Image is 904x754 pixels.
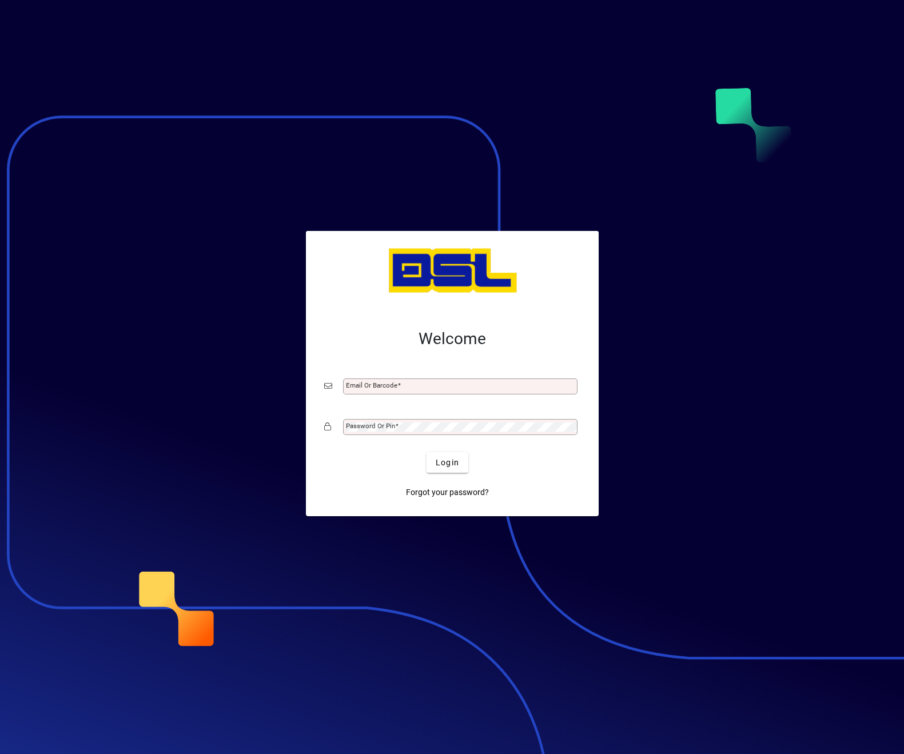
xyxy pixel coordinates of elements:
[436,457,459,469] span: Login
[406,486,489,498] span: Forgot your password?
[401,482,493,502] a: Forgot your password?
[427,452,468,473] button: Login
[346,422,395,430] mat-label: Password or Pin
[346,381,397,389] mat-label: Email or Barcode
[324,329,580,349] h2: Welcome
